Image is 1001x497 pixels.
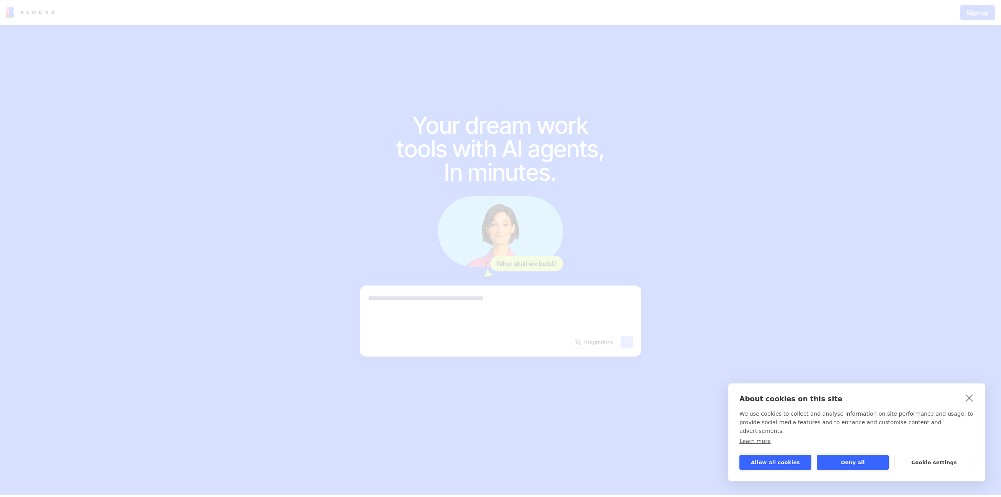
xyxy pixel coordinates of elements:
button: Allow all cookies [739,455,811,470]
button: Cookie settings [894,455,974,470]
p: We use cookies to collect and analyse information on site performance and usage, to provide socia... [739,409,974,435]
a: Learn more [739,438,771,444]
strong: About cookies on this site [739,395,842,403]
a: close [963,391,976,404]
button: Deny all [817,455,889,470]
